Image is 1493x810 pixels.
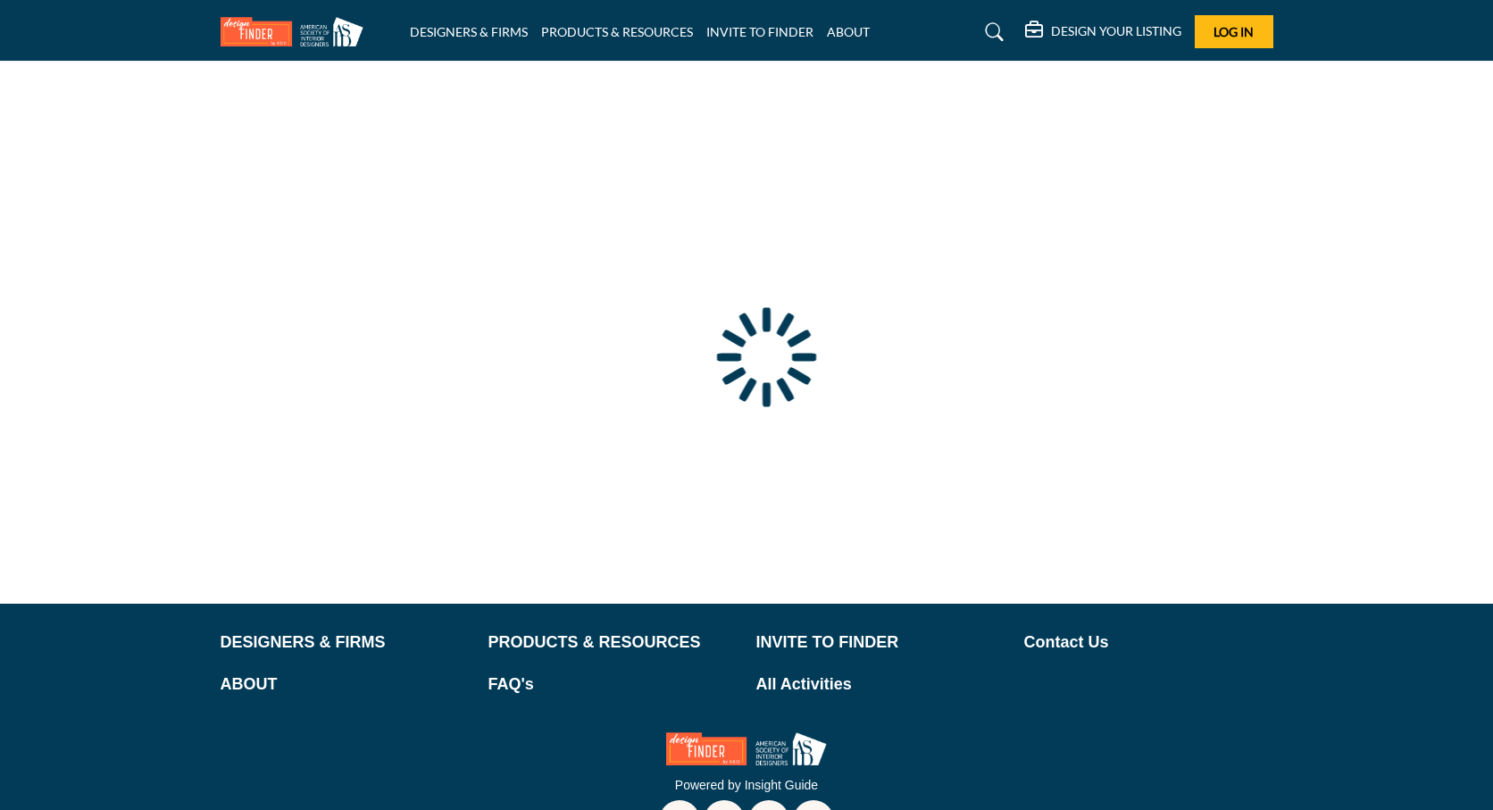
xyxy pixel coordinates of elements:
[968,18,1015,46] a: Search
[1025,21,1181,43] div: DESIGN YOUR LISTING
[675,778,818,792] a: Powered by Insight Guide
[221,672,470,697] a: ABOUT
[410,24,528,39] a: DESIGNERS & FIRMS
[706,24,813,39] a: INVITE TO FINDER
[1051,23,1181,39] h5: DESIGN YOUR LISTING
[1214,24,1254,39] span: Log In
[1024,630,1273,655] a: Contact Us
[541,24,693,39] a: PRODUCTS & RESOURCES
[221,630,470,655] a: DESIGNERS & FIRMS
[488,672,738,697] a: FAQ's
[221,17,372,46] img: Site Logo
[756,630,1005,655] a: INVITE TO FINDER
[666,732,827,765] img: No Site Logo
[488,630,738,655] a: PRODUCTS & RESOURCES
[827,24,870,39] a: ABOUT
[1195,15,1273,48] button: Log In
[756,672,1005,697] a: All Activities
